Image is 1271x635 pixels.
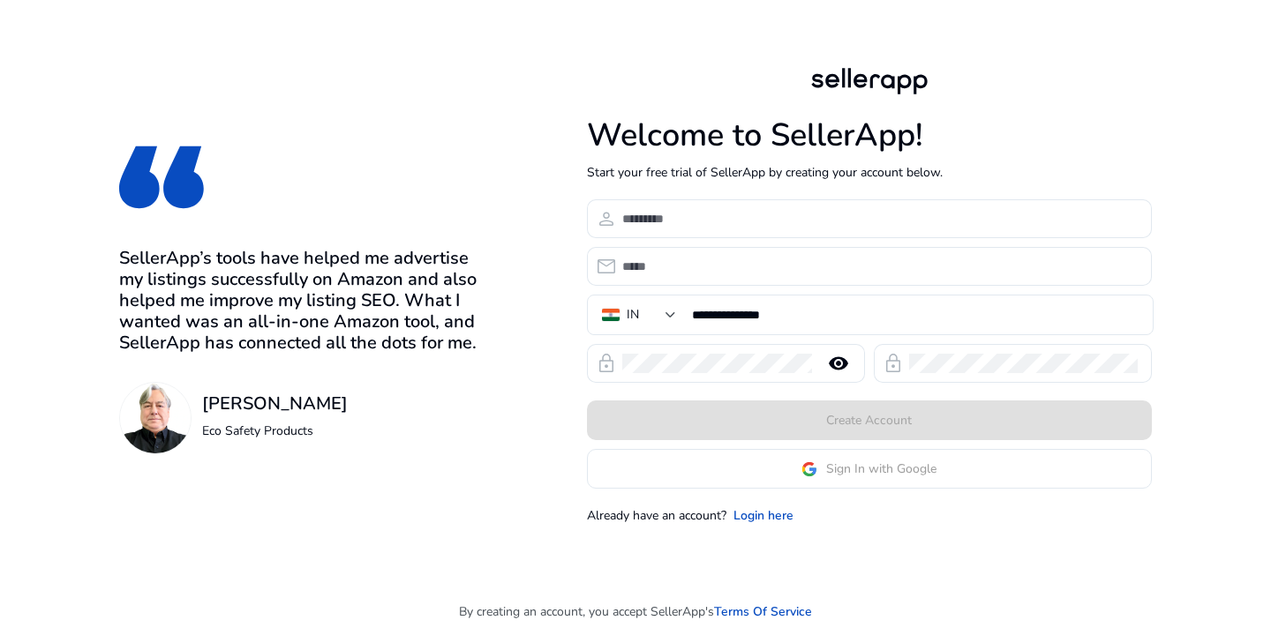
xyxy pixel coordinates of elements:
[587,116,1152,154] h1: Welcome to SellerApp!
[817,353,860,374] mat-icon: remove_red_eye
[596,256,617,277] span: email
[714,602,812,621] a: Terms Of Service
[883,353,904,374] span: lock
[202,393,348,415] h3: [PERSON_NAME]
[119,248,496,354] h3: SellerApp’s tools have helped me advertise my listings successfully on Amazon and also helped me ...
[596,208,617,229] span: person
[587,506,726,525] p: Already have an account?
[202,422,348,440] p: Eco Safety Products
[596,353,617,374] span: lock
[587,163,1152,182] p: Start your free trial of SellerApp by creating your account below.
[627,305,639,325] div: IN
[733,506,793,525] a: Login here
